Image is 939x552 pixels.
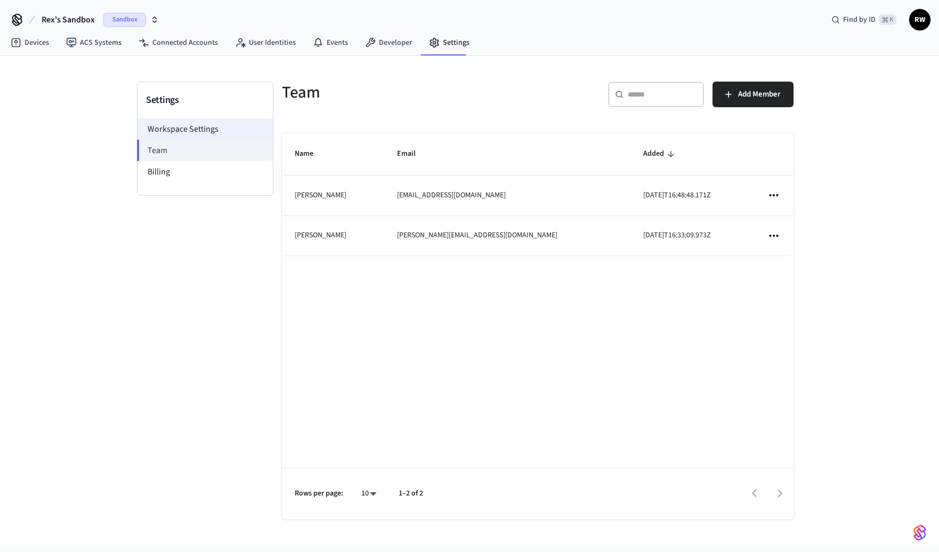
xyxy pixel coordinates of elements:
td: [DATE]T16:33:09.973Z [630,216,754,256]
span: Name [295,146,327,162]
span: Find by ID [843,14,876,25]
a: Events [304,33,357,52]
div: Find by ID⌘ K [823,10,905,29]
td: [PERSON_NAME][EMAIL_ADDRESS][DOMAIN_NAME] [384,216,630,256]
a: Connected Accounts [130,33,226,52]
table: sticky table [282,133,794,256]
span: Add Member [738,87,781,101]
button: RW [909,9,930,30]
div: 10 [356,486,382,501]
span: Email [397,146,430,162]
span: ⌘ K [879,14,896,25]
li: Team [137,140,273,161]
a: User Identities [226,33,304,52]
li: Billing [137,161,273,182]
h5: Team [282,82,531,103]
span: RW [910,10,929,29]
p: Rows per page: [295,488,343,499]
button: Add Member [713,82,794,107]
td: [PERSON_NAME] [282,175,384,215]
a: Developer [357,33,420,52]
li: Workspace Settings [137,118,273,140]
a: ACS Systems [58,33,130,52]
a: Devices [2,33,58,52]
h3: Settings [146,93,264,108]
span: Sandbox [103,13,146,27]
a: Settings [420,33,478,52]
p: 1–2 of 2 [399,488,423,499]
td: [PERSON_NAME] [282,216,384,256]
span: Added [643,146,678,162]
span: Rex's Sandbox [42,13,95,26]
img: SeamLogoGradient.69752ec5.svg [913,524,926,541]
td: [EMAIL_ADDRESS][DOMAIN_NAME] [384,175,630,215]
td: [DATE]T16:48:48.171Z [630,175,754,215]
